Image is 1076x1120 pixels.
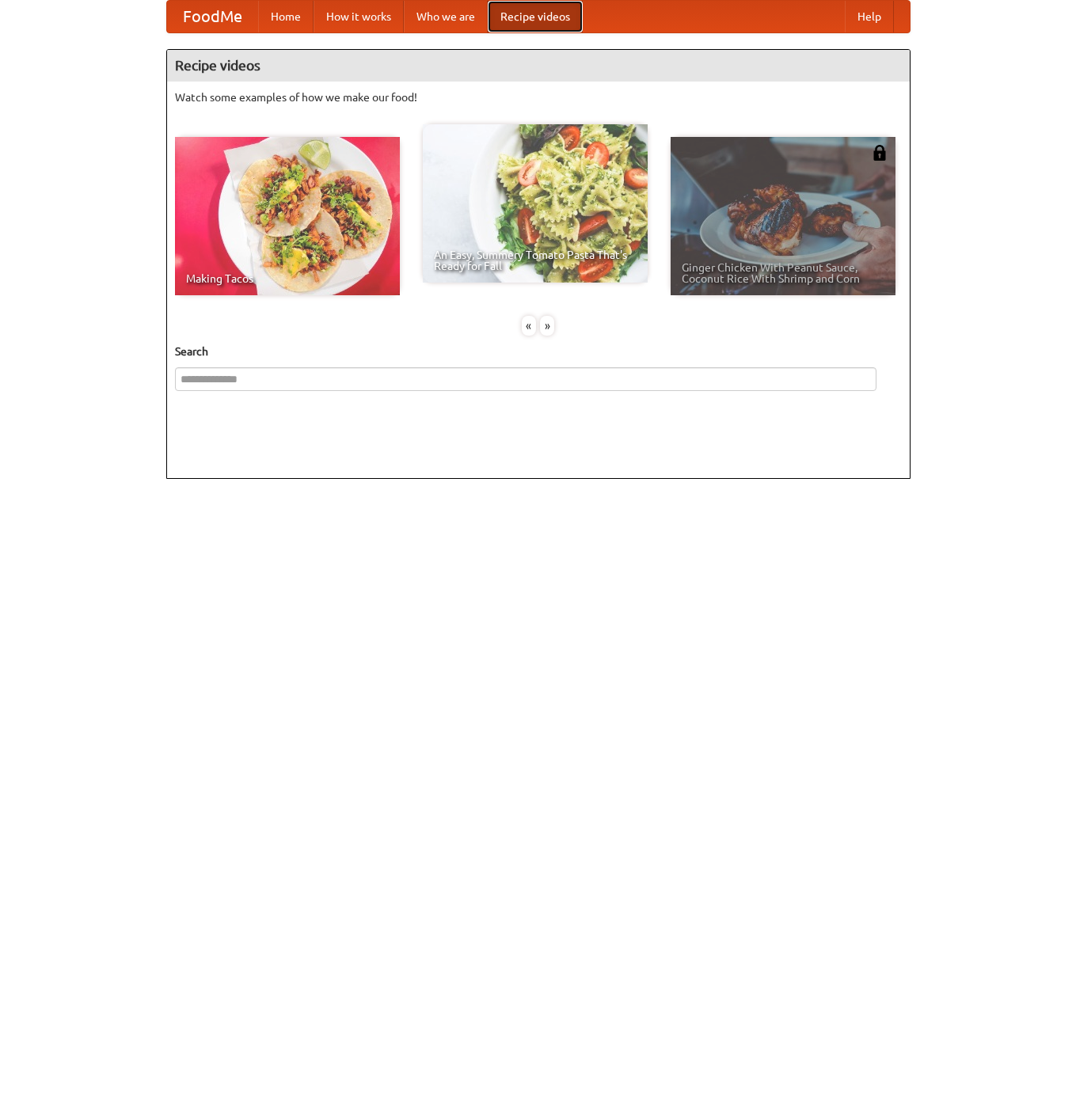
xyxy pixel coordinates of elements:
a: How it works [314,1,404,32]
img: 483408.png [872,145,888,161]
a: Home [258,1,314,32]
div: » [540,316,554,336]
h5: Search [175,344,902,359]
span: Making Tacos [186,273,389,284]
h4: Recipe videos [167,50,910,82]
a: Recipe videos [488,1,583,32]
a: Making Tacos [175,137,400,295]
div: « [522,316,536,336]
p: Watch some examples of how we make our food! [175,89,902,105]
span: An Easy, Summery Tomato Pasta That's Ready for Fall [434,249,637,271]
a: An Easy, Summery Tomato Pasta That's Ready for Fall [423,124,648,283]
a: Help [845,1,894,32]
a: Who we are [404,1,488,32]
a: FoodMe [167,1,258,32]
